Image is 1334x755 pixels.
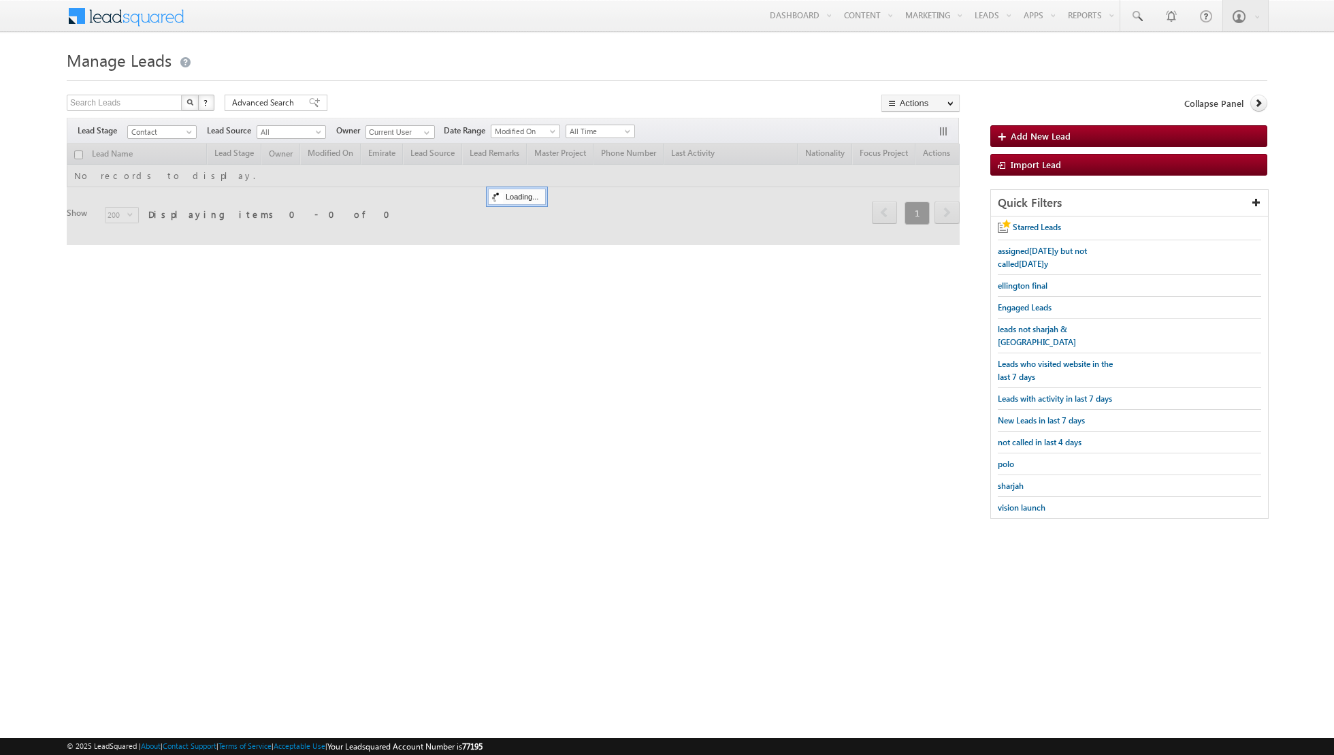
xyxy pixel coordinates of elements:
[327,741,483,752] span: Your Leadsquared Account Number is
[998,280,1047,291] span: ellington final
[257,126,322,138] span: All
[998,324,1076,347] span: leads not sharjah & [GEOGRAPHIC_DATA]
[163,741,216,750] a: Contact Support
[998,502,1045,513] span: vision launch
[998,393,1112,404] span: Leads with activity in last 7 days
[274,741,325,750] a: Acceptable Use
[67,49,172,71] span: Manage Leads
[207,125,257,137] span: Lead Source
[186,99,193,106] img: Search
[141,741,161,750] a: About
[881,95,960,112] button: Actions
[998,359,1113,382] span: Leads who visited website in the last 7 days
[78,125,127,137] span: Lead Stage
[488,189,546,205] div: Loading...
[491,125,556,138] span: Modified On
[127,125,197,139] a: Contact
[67,740,483,753] span: © 2025 LeadSquared | | | | |
[128,126,193,138] span: Contact
[365,125,435,139] input: Type to Search
[462,741,483,752] span: 77195
[257,125,326,139] a: All
[491,125,560,138] a: Modified On
[1184,97,1243,110] span: Collapse Panel
[232,97,298,109] span: Advanced Search
[998,302,1052,312] span: Engaged Leads
[991,190,1268,216] div: Quick Filters
[198,95,214,111] button: ?
[417,126,434,140] a: Show All Items
[336,125,365,137] span: Owner
[1011,130,1071,142] span: Add New Lead
[444,125,491,137] span: Date Range
[204,97,210,108] span: ?
[1013,222,1061,232] span: Starred Leads
[998,437,1081,447] span: not called in last 4 days
[998,246,1087,269] span: assigned[DATE]y but not called[DATE]y
[1011,159,1061,170] span: Import Lead
[566,125,635,138] a: All Time
[998,481,1024,491] span: sharjah
[566,125,631,138] span: All Time
[218,741,272,750] a: Terms of Service
[998,415,1085,425] span: New Leads in last 7 days
[998,459,1014,469] span: polo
